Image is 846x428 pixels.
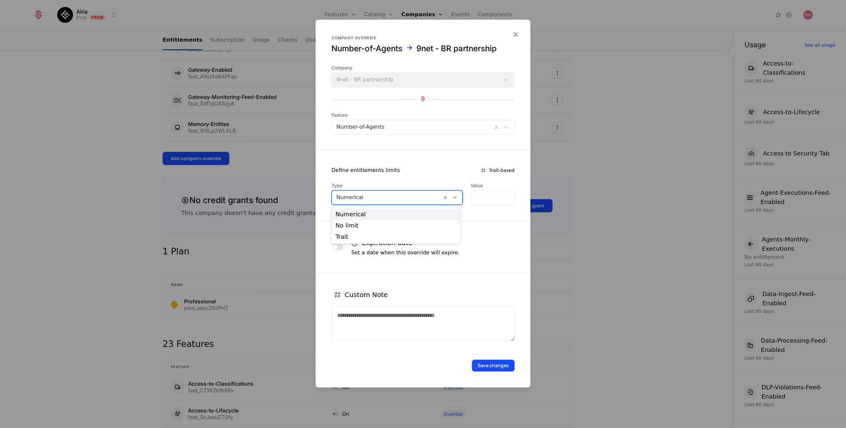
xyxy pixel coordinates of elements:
[331,112,515,118] span: Feature
[331,43,403,54] div: Number-of-Agents
[335,223,456,229] div: No limit
[472,360,515,371] button: Save changes
[345,290,388,299] h4: Custom Note
[489,167,515,174] span: Trait-based
[335,211,456,217] div: Numerical
[331,166,400,174] div: Define entitlements limits
[416,43,497,54] div: 9net - BR partnership
[351,249,460,257] p: Set a date when this override will expire.
[331,64,515,71] span: Company
[335,234,456,240] div: Trait
[471,182,515,189] label: Value
[331,182,463,189] span: Type
[331,35,515,41] div: Company override
[362,238,412,247] h4: Expiration date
